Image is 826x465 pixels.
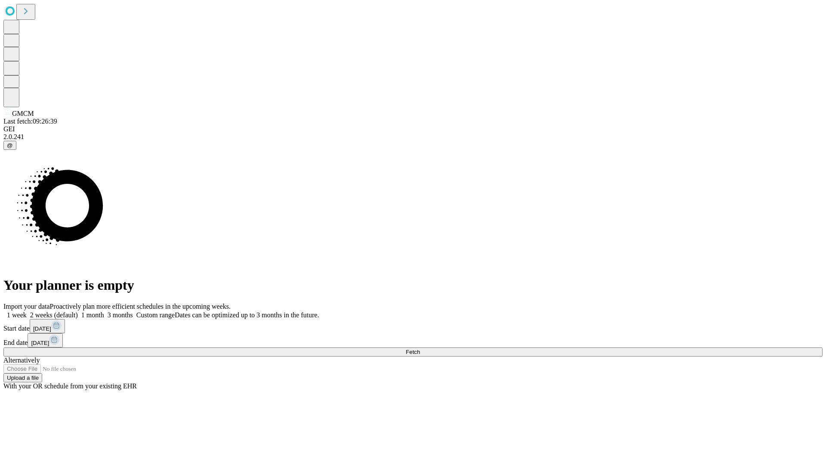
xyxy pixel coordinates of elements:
[33,325,51,332] span: [DATE]
[3,333,823,347] div: End date
[3,382,137,390] span: With your OR schedule from your existing EHR
[3,303,50,310] span: Import your data
[12,110,34,117] span: GMCM
[31,340,49,346] span: [DATE]
[81,311,104,319] span: 1 month
[175,311,319,319] span: Dates can be optimized up to 3 months in the future.
[108,311,133,319] span: 3 months
[3,133,823,141] div: 2.0.241
[7,142,13,149] span: @
[3,277,823,293] h1: Your planner is empty
[7,311,27,319] span: 1 week
[406,349,420,355] span: Fetch
[30,311,78,319] span: 2 weeks (default)
[3,118,57,125] span: Last fetch: 09:26:39
[30,319,65,333] button: [DATE]
[50,303,231,310] span: Proactively plan more efficient schedules in the upcoming weeks.
[3,347,823,356] button: Fetch
[28,333,63,347] button: [DATE]
[3,319,823,333] div: Start date
[3,141,16,150] button: @
[3,125,823,133] div: GEI
[3,356,40,364] span: Alternatively
[3,373,42,382] button: Upload a file
[136,311,175,319] span: Custom range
